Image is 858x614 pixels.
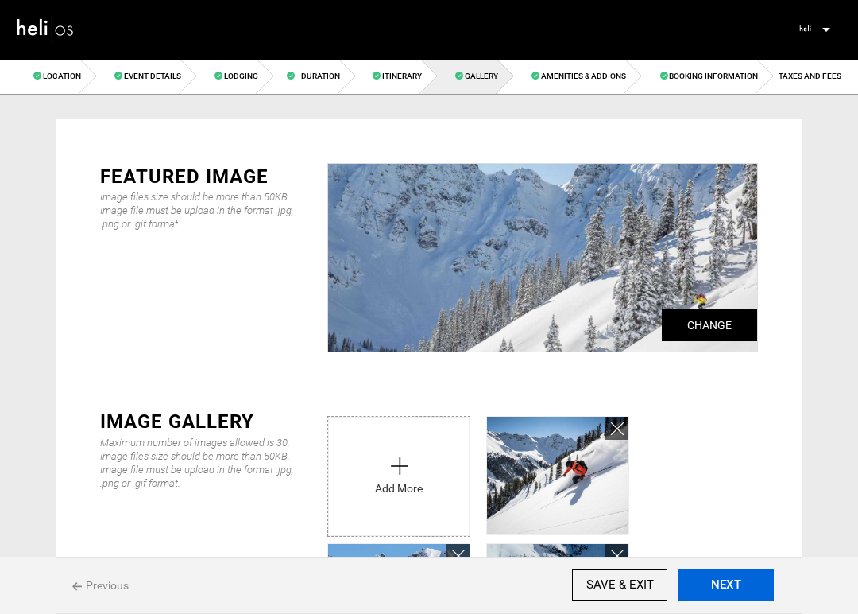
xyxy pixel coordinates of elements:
[100,190,303,231] div: Image files size should be more than 50KB. Image file must be upload in the format .jpg, .png or ...
[72,577,129,593] span: Previous
[224,72,258,80] span: Lodging
[301,72,340,80] span: Duration
[382,72,422,80] span: Itinerary
[100,408,303,435] div: IMAGE GALLERY
[779,72,841,80] span: TAXES AND FEES
[487,417,628,534] img: 394a1d8f-9f5c-4a6f-927c-99435dd09b76_9176_4710c44990697c73f9a59c8dccd70abe_pkg_cgl.jpeg
[669,72,758,80] span: Booking Information
[446,544,470,567] a: Remove
[16,11,75,46] img: heli-logo
[328,164,757,352] img: fecc3a370a23d13b1cf91ac3c1e1ca92.jpeg
[662,309,757,341] label: Change
[572,569,667,601] input: SAVE & EXIT
[605,544,628,567] a: Remove
[43,72,81,80] span: Location
[124,72,181,80] span: Event Details
[678,569,774,601] button: NEXT
[541,72,626,80] span: Amenities & Add-Ons
[72,582,82,591] img: back%20icon.svg
[605,417,628,440] a: Remove
[100,163,303,190] div: FEATURED IMAGE
[100,436,303,490] div: Maximum number of images allowed is 30. Image files size should be more than 50KB. Image file mus...
[465,72,498,80] span: Gallery
[793,17,817,41] img: 7b8205e9328a03c7eaaacec4a25d2b25.jpeg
